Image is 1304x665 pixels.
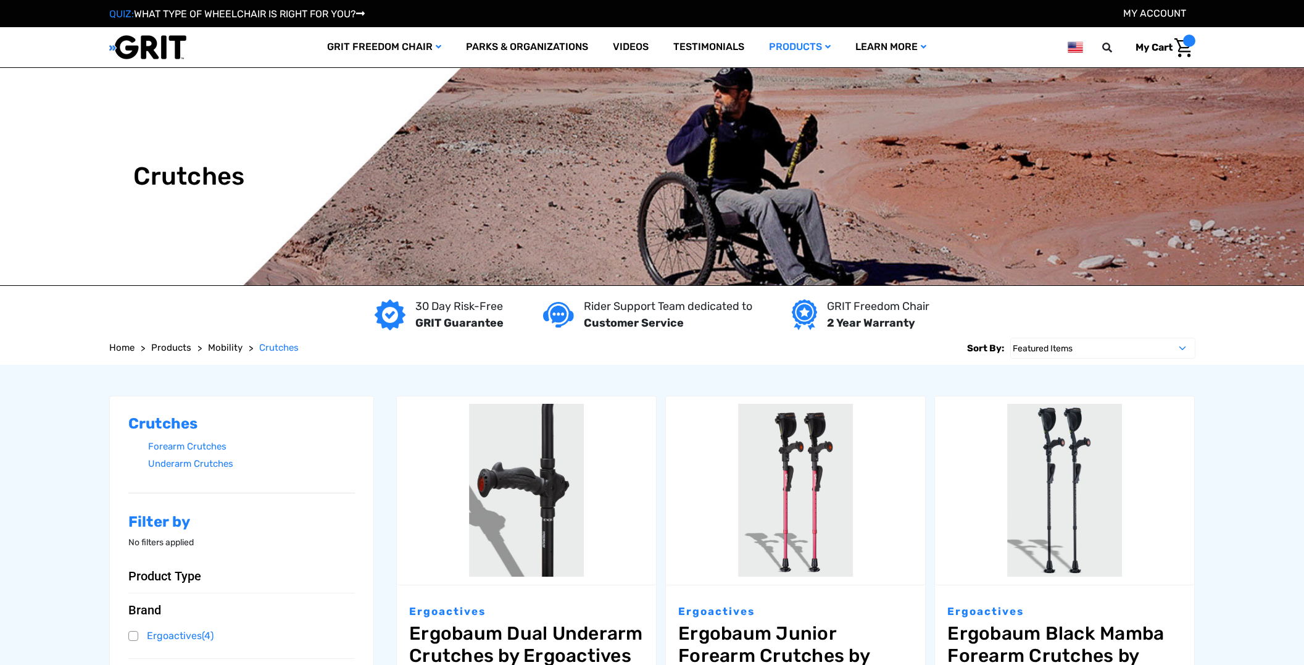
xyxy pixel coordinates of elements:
[666,396,925,585] a: Ergobaum Junior Forearm Crutches by Ergoactives - Pair,$249.00
[661,27,757,67] a: Testimonials
[128,569,201,583] span: Product Type
[109,341,135,355] a: Home
[935,404,1194,577] img: Ergobaum Black Mamba Forearm Crutches by Ergoactives - Pair
[109,8,134,20] span: QUIZ:
[947,604,1182,620] p: Ergoactives
[1126,35,1195,61] a: Cart with 0 items
[415,298,504,315] p: 30 Day Risk-Free
[128,536,355,549] p: No filters applied
[109,342,135,353] span: Home
[827,298,929,315] p: GRIT Freedom Chair
[128,569,355,583] button: Toggle Product Type filter section
[792,299,817,330] img: Year warranty
[208,341,243,355] a: Mobility
[543,302,574,327] img: Customer service
[128,513,355,531] h2: Filter by
[397,404,656,577] img: Ergobaum Dual Underarm Crutches by Ergoactives - Pair
[109,8,365,20] a: QUIZ:WHAT TYPE OF WHEELCHAIR IS RIGHT FOR YOU?
[827,316,915,330] strong: 2 Year Warranty
[151,341,191,355] a: Products
[259,342,299,353] span: Crutches
[757,27,843,67] a: Products
[1108,35,1126,61] input: Search
[843,27,939,67] a: Learn More
[259,341,299,355] a: Crutches
[415,316,504,330] strong: GRIT Guarantee
[584,298,752,315] p: Rider Support Team dedicated to
[151,342,191,353] span: Products
[315,27,454,67] a: GRIT Freedom Chair
[128,603,161,617] span: Brand
[967,338,1004,359] label: Sort By:
[148,455,355,473] a: Underarm Crutches
[1068,40,1082,55] img: us.png
[454,27,600,67] a: Parks & Organizations
[600,27,661,67] a: Videos
[584,316,684,330] strong: Customer Service
[1123,7,1186,19] a: Account
[109,35,186,60] img: GRIT All-Terrain Wheelchair and Mobility Equipment
[202,630,214,642] span: (4)
[666,404,925,577] img: Ergobaum Junior Forearm Crutches by Ergoactives - Pair
[133,162,244,191] h1: Crutches
[128,627,355,645] a: Ergoactives(4)
[678,604,913,620] p: Ergoactives
[397,396,656,585] a: Ergobaum Dual Underarm Crutches by Ergoactives - Pair,$360.00
[1136,41,1173,53] span: My Cart
[128,415,355,433] h2: Crutches
[208,342,243,353] span: Mobility
[148,438,355,456] a: Forearm Crutches
[935,396,1194,585] a: Ergobaum Black Mamba Forearm Crutches by Ergoactives - Pair,$360.00
[375,299,405,330] img: GRIT Guarantee
[1174,38,1192,57] img: Cart
[409,604,644,620] p: Ergoactives
[128,603,355,617] button: Toggle Brand filter section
